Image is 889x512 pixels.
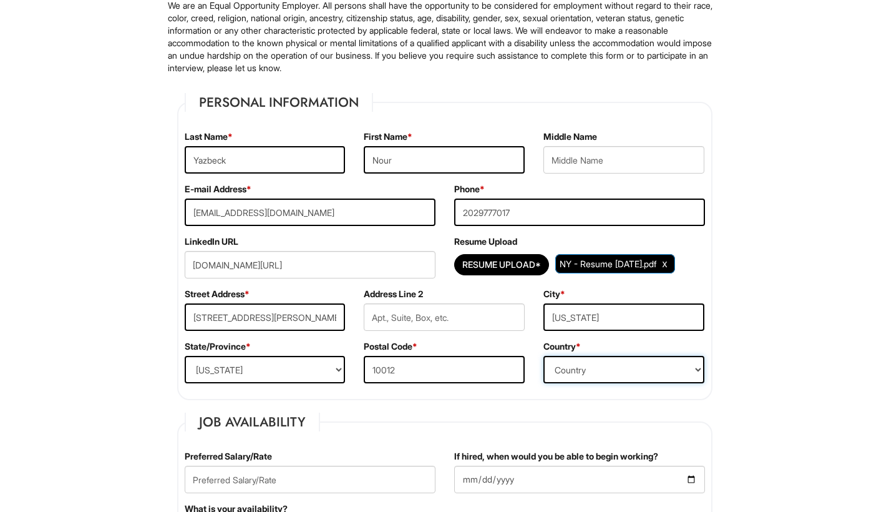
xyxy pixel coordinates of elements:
input: First Name [364,146,525,174]
label: If hired, when would you be able to begin working? [454,450,658,463]
input: Preferred Salary/Rate [185,466,435,493]
label: Postal Code [364,340,417,353]
label: Phone [454,183,485,195]
input: Middle Name [543,146,704,174]
span: NY - Resume [DATE].pdf [560,258,656,269]
select: State/Province [185,356,346,383]
label: Address Line 2 [364,288,423,300]
input: LinkedIn URL [185,251,435,278]
input: Last Name [185,146,346,174]
input: Postal Code [364,356,525,383]
label: LinkedIn URL [185,235,238,248]
label: Preferred Salary/Rate [185,450,272,463]
select: Country [543,356,704,383]
input: Street Address [185,303,346,331]
label: Middle Name [543,130,597,143]
legend: Job Availability [185,413,320,431]
label: First Name [364,130,412,143]
label: Resume Upload [454,235,517,248]
a: Clear Uploaded File [659,255,671,272]
input: City [543,303,704,331]
label: E-mail Address [185,183,251,195]
input: E-mail Address [185,199,435,226]
label: Last Name [185,130,233,143]
label: State/Province [185,340,251,353]
button: Resume Upload*Resume Upload* [454,254,549,275]
input: Phone [454,199,705,226]
label: Street Address [185,288,250,300]
label: City [543,288,565,300]
label: Country [543,340,581,353]
legend: Personal Information [185,93,373,112]
input: Apt., Suite, Box, etc. [364,303,525,331]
